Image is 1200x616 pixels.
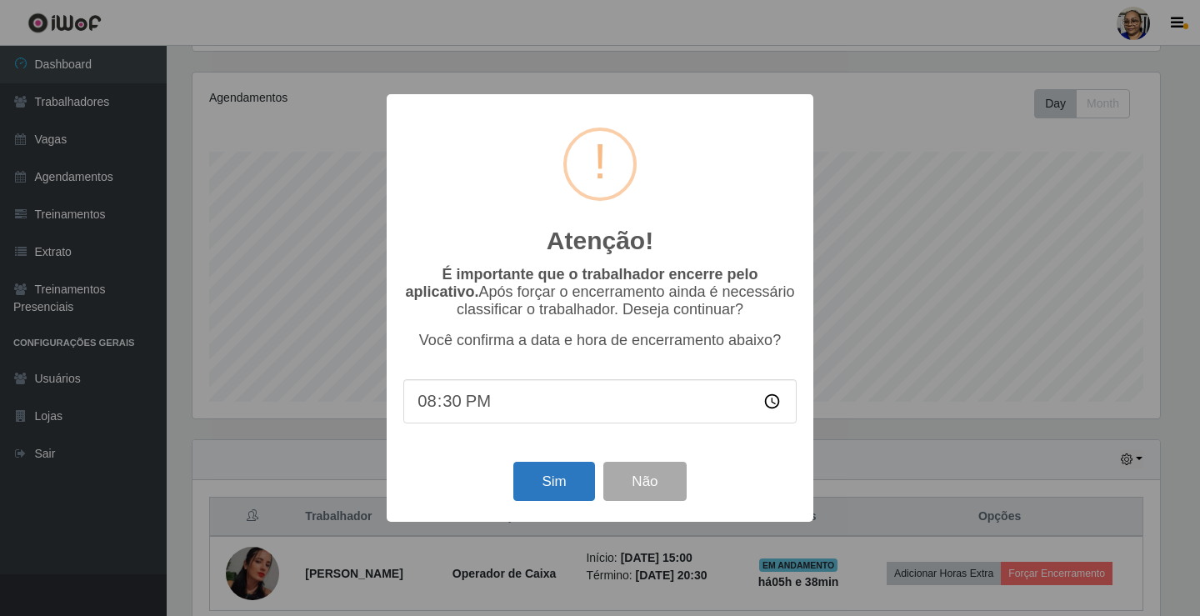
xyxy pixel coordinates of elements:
[403,266,797,318] p: Após forçar o encerramento ainda é necessário classificar o trabalhador. Deseja continuar?
[403,332,797,349] p: Você confirma a data e hora de encerramento abaixo?
[513,462,594,501] button: Sim
[405,266,757,300] b: É importante que o trabalhador encerre pelo aplicativo.
[603,462,686,501] button: Não
[547,226,653,256] h2: Atenção!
